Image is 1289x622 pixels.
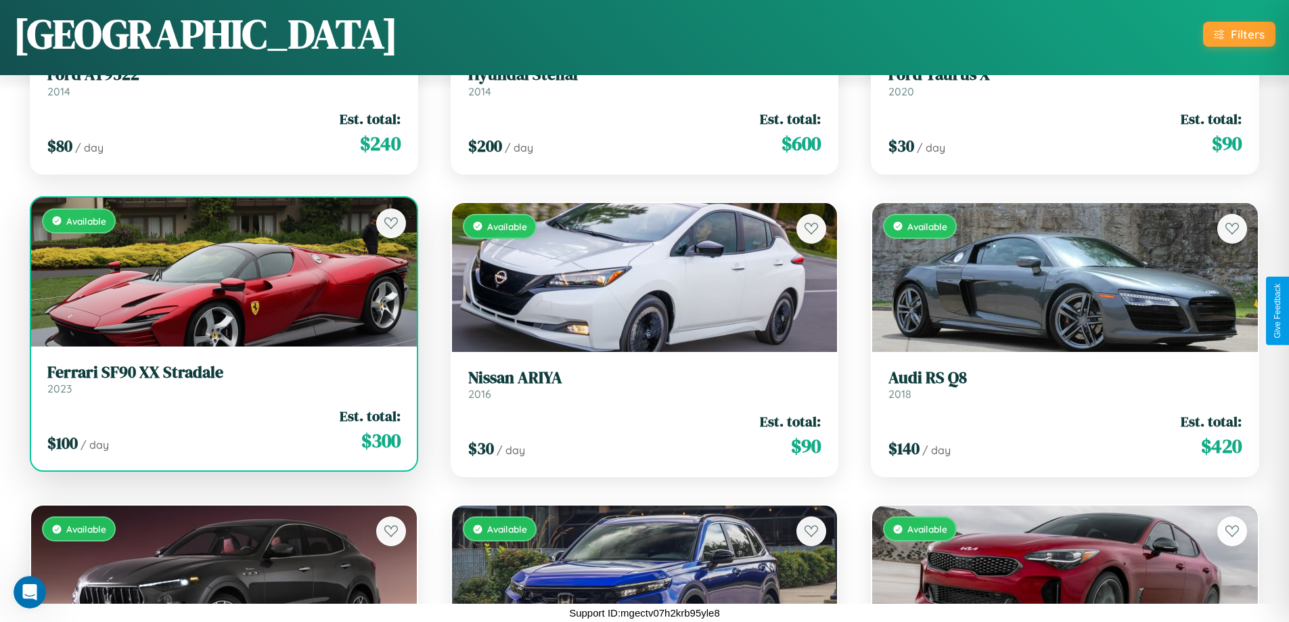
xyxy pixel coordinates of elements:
[360,130,401,157] span: $ 240
[14,576,46,608] iframe: Intercom live chat
[47,135,72,157] span: $ 80
[361,427,401,454] span: $ 300
[888,368,1242,388] h3: Audi RS Q8
[907,221,947,232] span: Available
[47,85,70,98] span: 2014
[791,432,821,460] span: $ 90
[907,523,947,535] span: Available
[1212,130,1242,157] span: $ 90
[917,141,945,154] span: / day
[505,141,533,154] span: / day
[66,523,106,535] span: Available
[468,368,821,401] a: Nissan ARIYA2016
[888,135,914,157] span: $ 30
[888,387,911,401] span: 2018
[468,387,491,401] span: 2016
[1201,432,1242,460] span: $ 420
[1203,22,1275,47] button: Filters
[888,65,1242,98] a: Ford Taurus X2020
[487,221,527,232] span: Available
[81,438,109,451] span: / day
[1181,412,1242,431] span: Est. total:
[468,437,494,460] span: $ 30
[760,412,821,431] span: Est. total:
[922,443,951,457] span: / day
[468,85,491,98] span: 2014
[47,382,72,395] span: 2023
[760,109,821,129] span: Est. total:
[66,215,106,227] span: Available
[888,437,920,460] span: $ 140
[888,65,1242,85] h3: Ford Taurus X
[14,6,398,62] h1: [GEOGRAPHIC_DATA]
[1181,109,1242,129] span: Est. total:
[468,65,821,85] h3: Hyundai Stellar
[340,406,401,426] span: Est. total:
[340,109,401,129] span: Est. total:
[47,65,401,98] a: Ford AT95222014
[487,523,527,535] span: Available
[1273,284,1282,338] div: Give Feedback
[47,363,401,382] h3: Ferrari SF90 XX Stradale
[468,368,821,388] h3: Nissan ARIYA
[1231,27,1265,41] div: Filters
[569,604,720,622] p: Support ID: mgectv07h2krb95yle8
[47,65,401,85] h3: Ford AT9522
[782,130,821,157] span: $ 600
[497,443,525,457] span: / day
[75,141,104,154] span: / day
[888,368,1242,401] a: Audi RS Q82018
[47,432,78,454] span: $ 100
[47,363,401,396] a: Ferrari SF90 XX Stradale2023
[888,85,914,98] span: 2020
[468,135,502,157] span: $ 200
[468,65,821,98] a: Hyundai Stellar2014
